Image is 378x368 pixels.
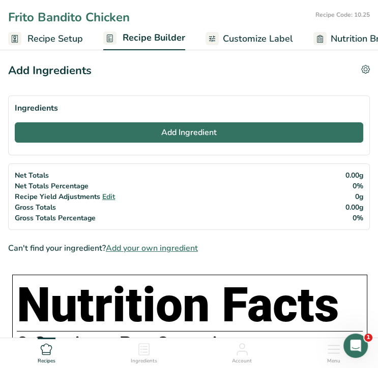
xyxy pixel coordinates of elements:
[232,338,252,365] a: Account
[106,242,198,254] span: Add your own ingredient
[206,27,293,50] a: Customize Label
[131,357,157,365] span: Ingredients
[38,357,55,365] span: Recipes
[103,26,185,51] a: Recipe Builder
[131,338,157,365] a: Ingredients
[8,27,83,50] a: Recipe Setup
[15,213,96,223] span: Gross Totals Percentage
[102,192,115,202] span: Edit
[15,171,49,180] span: Net Totals
[17,279,363,331] h1: Nutrition Facts
[15,203,56,212] span: Gross Totals
[15,181,89,191] span: Net Totals Percentage
[161,126,217,139] span: Add Ingredient
[353,181,363,191] span: 0%
[232,357,252,365] span: Account
[15,102,363,114] div: Ingredients
[8,62,92,79] div: Add Ingredients
[27,32,83,46] span: Recipe Setup
[15,122,363,143] button: Add Ingredient
[315,10,370,19] div: Recipe Code: 10.25
[345,171,363,180] span: 0.00g
[327,357,340,365] span: Menu
[38,338,55,365] a: Recipes
[223,32,293,46] span: Customize Label
[343,333,368,358] iframe: Intercom live chat
[345,203,363,212] span: 0.00g
[15,192,100,202] span: Recipe Yield Adjustments
[123,31,185,45] span: Recipe Builder
[353,213,363,223] span: 0%
[8,242,370,254] div: Can't find your ingredient?
[17,333,363,356] div: 3 Servings Per Container
[355,192,363,202] span: 0g
[364,333,372,342] span: 1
